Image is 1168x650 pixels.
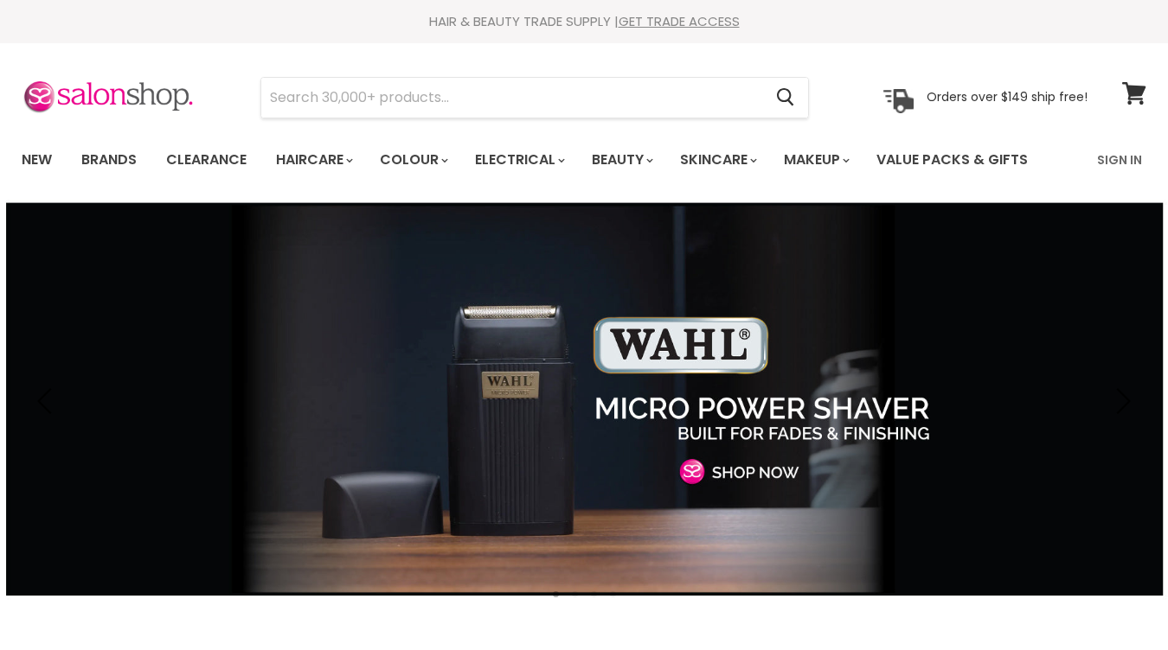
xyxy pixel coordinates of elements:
a: New [9,142,65,178]
button: Previous [30,384,65,418]
a: Value Packs & Gifts [863,142,1041,178]
a: Colour [367,142,459,178]
a: Sign In [1087,142,1152,178]
li: Page dot 2 [572,591,578,597]
input: Search [261,78,762,118]
a: Haircare [263,142,363,178]
a: GET TRADE ACCESS [619,12,740,30]
li: Page dot 4 [610,591,616,597]
form: Product [260,77,809,118]
button: Search [762,78,808,118]
li: Page dot 1 [553,591,559,597]
li: Page dot 3 [591,591,597,597]
a: Clearance [153,142,260,178]
a: Electrical [462,142,575,178]
p: Orders over $149 ship free! [927,89,1088,105]
button: Next [1103,384,1138,418]
a: Beauty [579,142,664,178]
a: Skincare [667,142,767,178]
a: Makeup [771,142,860,178]
a: Brands [68,142,150,178]
ul: Main menu [9,135,1064,185]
